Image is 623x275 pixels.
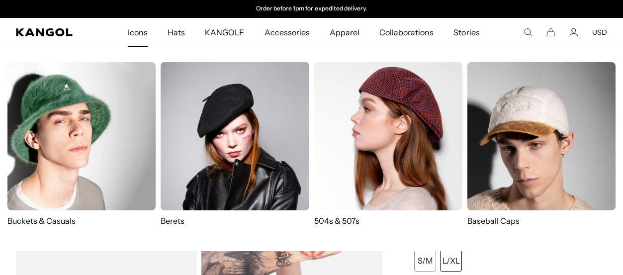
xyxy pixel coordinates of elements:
[209,5,414,13] div: Announcement
[467,62,616,236] a: Baseball Caps
[7,215,156,226] p: Buckets & Casuals
[265,18,310,47] span: Accessories
[569,28,578,37] a: Account
[414,250,436,272] div: S/M
[158,18,195,47] a: Hats
[161,62,309,226] a: Berets
[440,250,462,272] div: L/XL
[7,62,156,226] a: Buckets & Casuals
[161,215,309,226] p: Berets
[205,18,244,47] span: KANGOLF
[444,18,489,47] a: Stories
[546,28,555,37] button: Cart
[16,28,84,36] a: Kangol
[453,18,479,47] span: Stories
[168,18,185,47] span: Hats
[209,5,414,13] div: 2 of 2
[314,215,462,226] p: 504s & 507s
[255,18,320,47] a: Accessories
[314,62,462,226] a: 504s & 507s
[209,5,414,13] slideshow-component: Announcement bar
[330,18,359,47] span: Apparel
[320,18,369,47] a: Apparel
[524,28,533,37] summary: Search here
[256,5,367,13] p: Order before 1pm for expedited delivery.
[195,18,254,47] a: KANGOLF
[369,18,444,47] a: Collaborations
[118,18,158,47] a: Icons
[379,18,434,47] span: Collaborations
[128,18,148,47] span: Icons
[592,28,607,37] button: USD
[467,215,616,226] p: Baseball Caps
